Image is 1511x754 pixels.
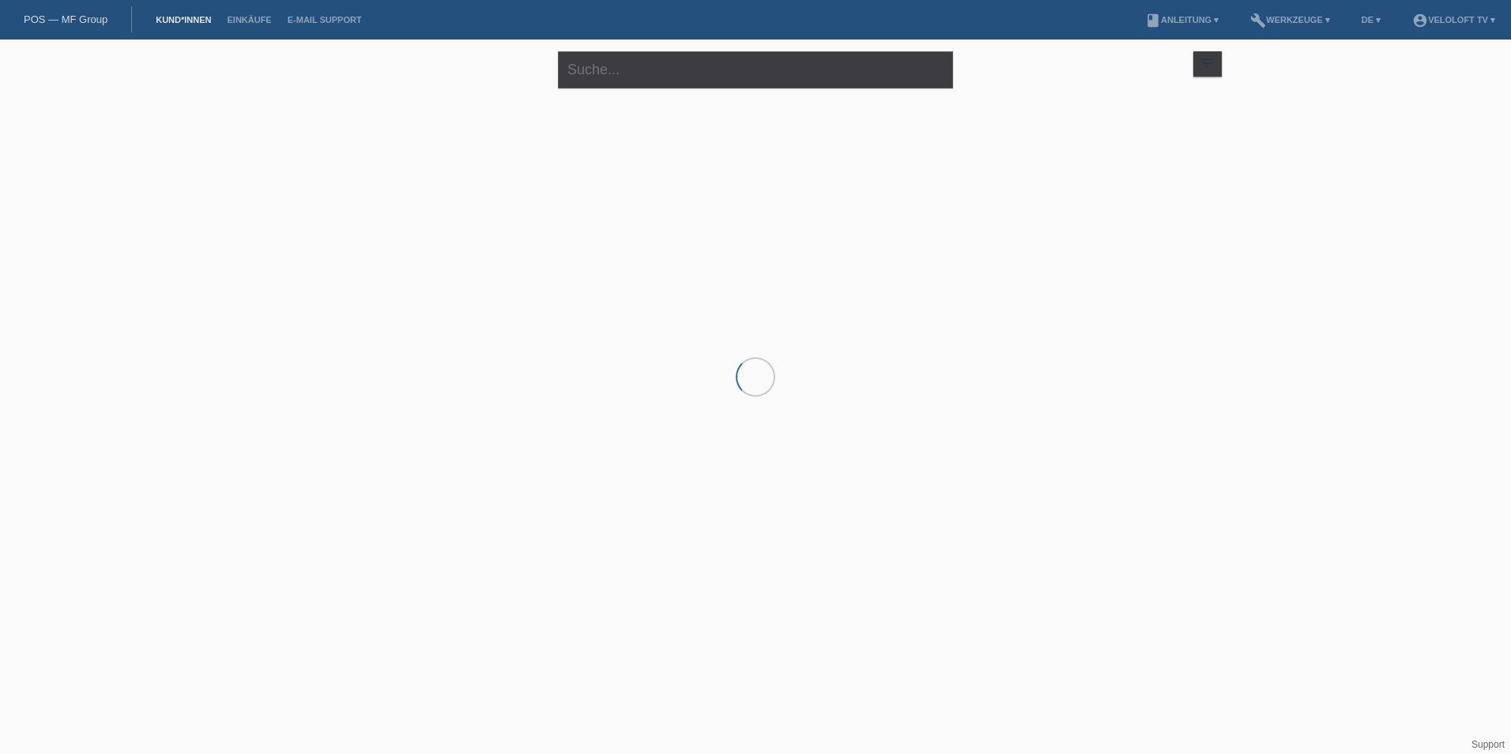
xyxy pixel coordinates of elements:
[558,51,953,89] input: Suche...
[1137,15,1227,25] a: bookAnleitung ▾
[1354,15,1389,25] a: DE ▾
[24,13,107,25] a: POS — MF Group
[280,15,370,25] a: E-Mail Support
[219,15,279,25] a: Einkäufe
[1145,13,1161,28] i: book
[1242,15,1338,25] a: buildWerkzeuge ▾
[1471,739,1505,750] a: Support
[1199,55,1216,72] i: filter_list
[1412,13,1428,28] i: account_circle
[1404,15,1503,25] a: account_circleVeloLoft TV ▾
[1250,13,1266,28] i: build
[148,15,219,25] a: Kund*innen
